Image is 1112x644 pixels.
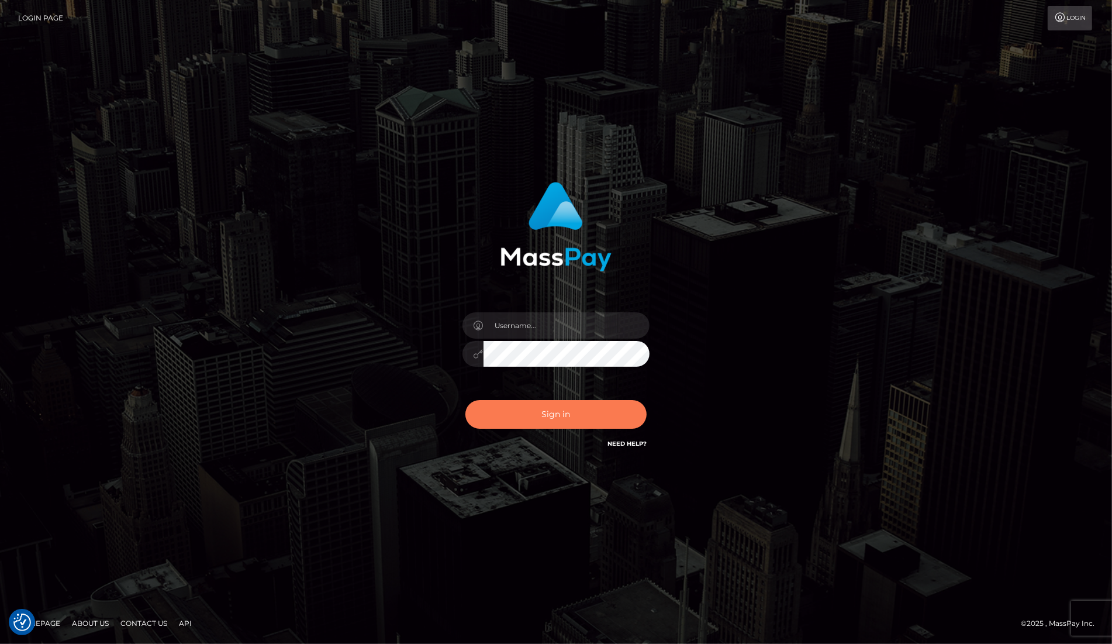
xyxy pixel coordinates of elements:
[67,614,113,632] a: About Us
[13,614,65,632] a: Homepage
[484,312,650,339] input: Username...
[1048,6,1092,30] a: Login
[13,614,31,631] button: Consent Preferences
[500,182,612,271] img: MassPay Login
[116,614,172,632] a: Contact Us
[13,614,31,631] img: Revisit consent button
[607,440,647,447] a: Need Help?
[174,614,196,632] a: API
[1021,617,1103,630] div: © 2025 , MassPay Inc.
[465,400,647,429] button: Sign in
[18,6,63,30] a: Login Page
